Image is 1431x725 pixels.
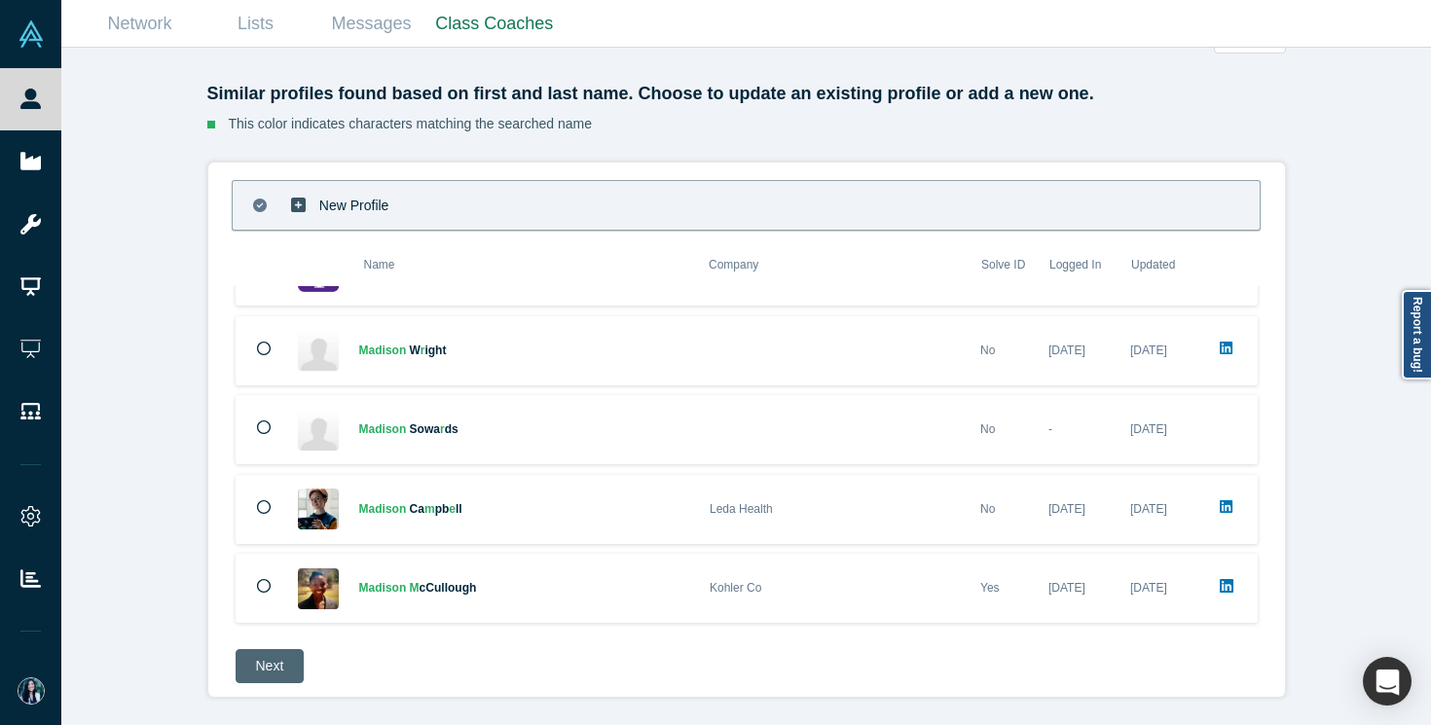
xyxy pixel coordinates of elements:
[399,502,406,516] span: n
[410,581,420,595] span: M
[1048,344,1085,357] span: [DATE]
[980,422,995,436] span: No
[1048,422,1052,436] span: -
[455,581,461,595] span: u
[399,344,406,357] span: n
[424,422,433,436] span: w
[980,344,995,357] span: No
[433,422,440,436] span: a
[418,422,424,436] span: o
[410,502,419,516] span: C
[298,410,339,451] img: Madison Sowards's Profile Image
[313,1,429,47] a: Messages
[709,258,758,272] span: Company
[424,344,427,357] span: i
[369,344,376,357] span: a
[369,422,376,436] span: a
[298,568,339,609] img: Madison McCullough's Profile Image
[82,1,198,47] a: Network
[385,502,392,516] span: s
[445,581,448,595] span: l
[369,502,376,516] span: a
[385,422,392,436] span: s
[359,344,369,357] span: M
[421,344,425,357] span: r
[207,84,1094,103] b: Similar profiles found based on first and last name. Choose to update an existing profile or add ...
[198,1,313,47] a: Lists
[383,581,385,595] span: i
[452,422,459,436] span: s
[710,581,761,595] span: Kohler Co
[383,422,385,436] span: i
[359,344,447,357] a: MadisonWright
[399,581,406,595] span: n
[392,502,399,516] span: o
[229,114,593,134] p: This color indicates characters matching the searched name
[375,502,382,516] span: d
[359,581,369,595] span: M
[425,581,434,595] span: C
[440,422,445,436] span: r
[385,581,392,595] span: s
[445,422,452,436] span: d
[462,581,469,595] span: g
[364,258,395,272] span: Name
[420,581,426,595] span: c
[369,581,376,595] span: a
[981,258,1025,272] span: Solve ID
[435,502,442,516] span: p
[441,581,444,595] span: l
[392,581,399,595] span: o
[392,422,399,436] span: o
[424,502,435,516] span: m
[435,344,442,357] span: h
[298,489,339,529] img: Madison Campbell's Profile Image
[383,344,385,357] span: i
[399,422,406,436] span: n
[359,422,459,436] a: MadisonSowards
[1049,258,1101,272] span: Logged In
[1130,581,1167,595] span: [DATE]
[375,422,382,436] span: d
[298,330,339,371] img: Madison Wright's Profile Image
[710,502,773,516] span: Leda Health
[359,422,369,436] span: M
[469,581,476,595] span: h
[236,649,305,683] button: Next
[385,344,392,357] span: s
[359,502,369,516] span: M
[434,581,441,595] span: u
[456,502,459,516] span: l
[429,1,560,47] a: Class Coaches
[442,502,449,516] span: b
[1131,258,1175,272] span: Updated
[375,581,382,595] span: d
[410,422,418,436] span: S
[448,581,455,595] span: o
[449,502,456,516] span: e
[410,344,421,357] span: W
[359,502,462,516] a: MadisonCampbell
[418,502,424,516] span: a
[1048,502,1085,516] span: [DATE]
[1402,290,1431,380] a: Report a bug!
[428,344,435,357] span: g
[18,20,45,48] img: Alchemist Vault Logo
[375,344,382,357] span: d
[980,502,995,516] span: No
[359,581,477,595] a: MadisonMcCullough
[1130,502,1167,516] span: [DATE]
[383,502,385,516] span: i
[1048,581,1085,595] span: [DATE]
[459,502,461,516] span: l
[1130,344,1167,357] span: [DATE]
[442,344,446,357] span: t
[18,677,45,705] img: Danielle Vivo's Account
[1130,422,1167,436] span: [DATE]
[392,344,399,357] span: o
[980,581,1000,595] span: Yes
[319,172,389,239] p: New Profile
